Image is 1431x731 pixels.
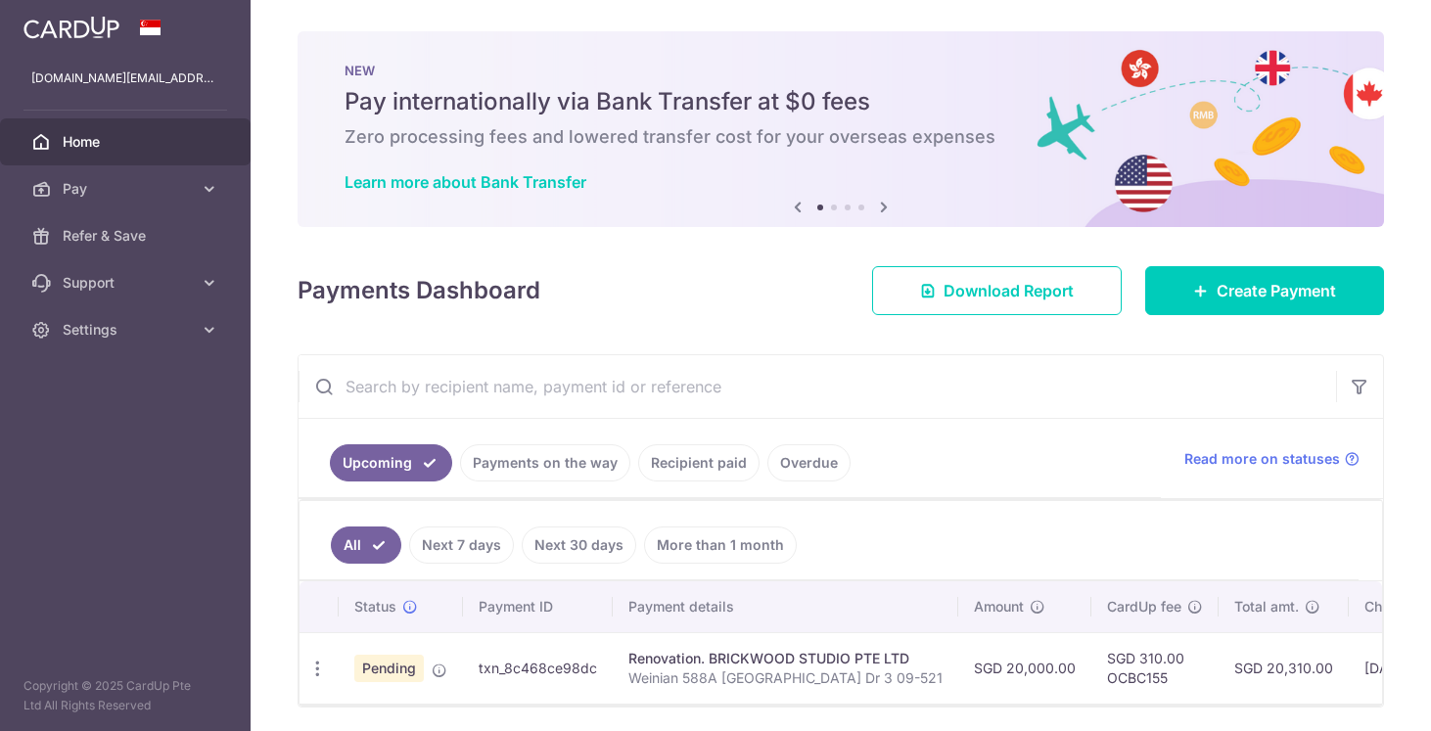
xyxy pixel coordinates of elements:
[63,226,192,246] span: Refer & Save
[522,526,636,564] a: Next 30 days
[1305,672,1411,721] iframe: Opens a widget where you can find more information
[31,69,219,88] p: [DOMAIN_NAME][EMAIL_ADDRESS][DOMAIN_NAME]
[330,444,452,481] a: Upcoming
[345,86,1337,117] h5: Pay internationally via Bank Transfer at $0 fees
[460,444,630,481] a: Payments on the way
[63,132,192,152] span: Home
[345,63,1337,78] p: NEW
[63,273,192,293] span: Support
[463,581,613,632] th: Payment ID
[1184,449,1360,469] a: Read more on statuses
[974,597,1024,617] span: Amount
[872,266,1122,315] a: Download Report
[63,179,192,199] span: Pay
[1234,597,1299,617] span: Total amt.
[298,31,1384,227] img: Bank transfer banner
[1219,632,1349,704] td: SGD 20,310.00
[1217,279,1336,302] span: Create Payment
[944,279,1074,302] span: Download Report
[23,16,119,39] img: CardUp
[1091,632,1219,704] td: SGD 310.00 OCBC155
[345,172,586,192] a: Learn more about Bank Transfer
[299,355,1336,418] input: Search by recipient name, payment id or reference
[298,273,540,308] h4: Payments Dashboard
[1184,449,1340,469] span: Read more on statuses
[638,444,760,481] a: Recipient paid
[354,655,424,682] span: Pending
[1145,266,1384,315] a: Create Payment
[628,668,943,688] p: Weinian 588A [GEOGRAPHIC_DATA] Dr 3 09-521
[463,632,613,704] td: txn_8c468ce98dc
[354,597,396,617] span: Status
[613,581,958,632] th: Payment details
[331,526,401,564] a: All
[958,632,1091,704] td: SGD 20,000.00
[345,125,1337,149] h6: Zero processing fees and lowered transfer cost for your overseas expenses
[628,649,943,668] div: Renovation. BRICKWOOD STUDIO PTE LTD
[644,526,797,564] a: More than 1 month
[409,526,514,564] a: Next 7 days
[63,320,192,340] span: Settings
[767,444,851,481] a: Overdue
[1107,597,1181,617] span: CardUp fee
